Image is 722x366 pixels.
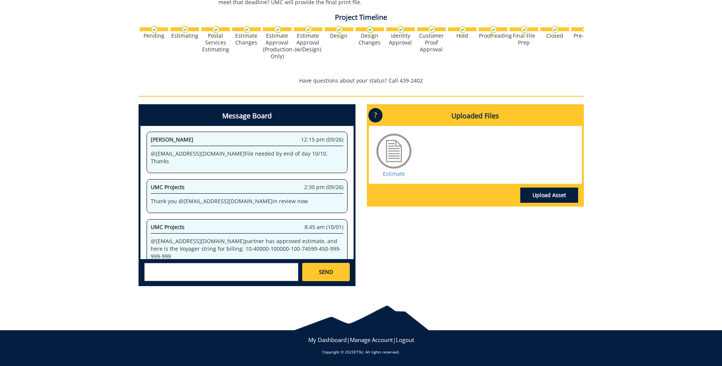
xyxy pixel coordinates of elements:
[490,26,497,33] img: checkmark
[396,336,414,344] a: Logout
[243,26,250,33] img: checkmark
[139,14,584,21] h4: Project Timeline
[232,32,261,46] div: Estimate Changes
[582,26,590,33] img: no
[386,32,415,46] div: Identity Approval
[355,32,384,46] div: Design Changes
[336,26,343,33] img: checkmark
[305,26,312,33] img: checkmark
[397,26,405,33] img: checkmark
[428,26,435,33] img: checkmark
[151,150,343,165] p: @ [EMAIL_ADDRESS][DOMAIN_NAME] File needed by end of day 10/10. Thanks
[369,106,582,126] h4: Uploaded Files
[325,32,353,39] div: Design
[139,77,584,84] p: Have questions about your status? Call 439-2402
[368,108,383,123] p: ?
[383,170,405,177] a: Estimate
[263,32,292,60] div: Estimate Approval (Production-Only)
[151,223,185,231] span: UMC Projects
[354,349,363,355] a: ETSU
[304,223,343,231] span: 8:45 am (10/01)
[510,32,538,46] div: Final File Prep
[151,197,343,205] p: Thank you @ [EMAIL_ADDRESS][DOMAIN_NAME] in review now
[417,32,446,53] div: Customer Proof Approval
[171,32,199,39] div: Estimating
[367,26,374,33] img: checkmark
[479,32,507,39] div: Proofreading
[274,26,281,33] img: checkmark
[302,263,349,281] a: SEND
[301,136,343,143] span: 12:15 pm (09/26)
[140,32,168,39] div: Pending
[151,136,193,143] span: [PERSON_NAME]
[520,188,578,203] a: Upload Asset
[151,237,343,260] p: @ [EMAIL_ADDRESS][DOMAIN_NAME] partner has approved estimate, and here is the Voyager string for ...
[212,26,220,33] img: checkmark
[540,32,569,39] div: Closed
[448,32,477,39] div: Hold
[308,336,347,344] a: My Dashboard
[551,26,559,33] img: checkmark
[144,263,298,281] textarea: messageToSend
[201,32,230,53] div: Postal Services Estimating
[294,32,322,53] div: Estimate Approval (w/Design)
[521,26,528,33] img: checkmark
[151,183,185,191] span: UMC Projects
[182,26,189,33] img: checkmark
[319,268,333,276] span: SEND
[571,32,600,39] div: Pre-Press
[459,26,466,33] img: checkmark
[140,106,354,126] h4: Message Board
[350,336,393,344] a: Manage Account
[151,26,158,33] img: checkmark
[304,183,343,191] span: 2:30 pm (09/26)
